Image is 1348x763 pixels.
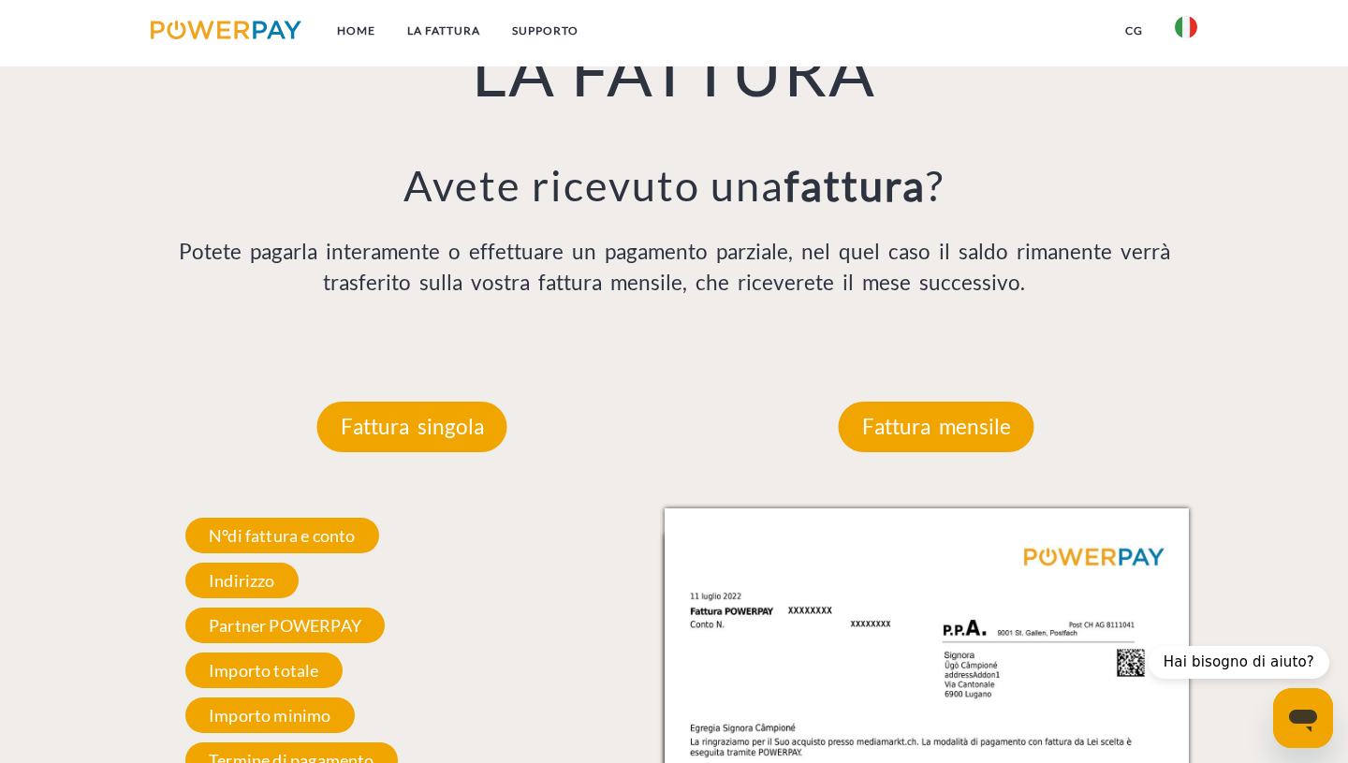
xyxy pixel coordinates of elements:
img: logo-powerpay.svg [151,21,301,39]
span: N°di fattura e conto [185,518,379,553]
h3: Avete ricevuto una ? [150,159,1198,212]
a: CG [1109,14,1159,48]
iframe: Pulsante per aprire la finestra di messaggistica, conversazione in corso [1273,688,1333,748]
div: Hai bisogno di aiuto? [1149,646,1329,679]
a: LA FATTURA [391,14,496,48]
b: fattura [784,160,926,211]
a: Home [321,14,391,48]
span: Importo minimo [185,697,355,733]
span: Indirizzo [185,563,299,598]
h1: LA FATTURA [150,28,1198,112]
p: Fattura singola [317,402,507,452]
span: Partner POWERPAY [185,608,385,643]
p: Potete pagarla interamente o effettuare un pagamento parziale, nel quel caso il saldo rimanente v... [150,236,1198,300]
a: Supporto [496,14,594,48]
span: Importo totale [185,653,343,688]
p: Fattura mensile [839,402,1034,452]
img: it [1175,16,1197,38]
